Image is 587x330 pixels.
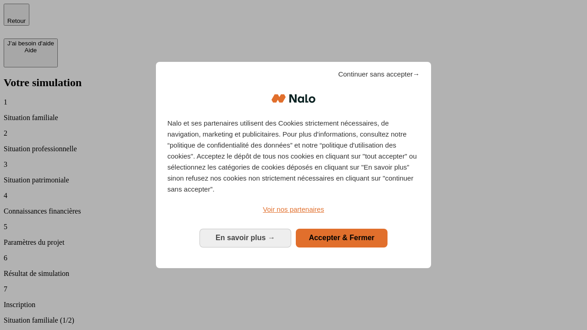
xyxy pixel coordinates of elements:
span: Accepter & Fermer [309,234,374,242]
button: En savoir plus: Configurer vos consentements [199,229,291,247]
span: En savoir plus → [216,234,275,242]
div: Bienvenue chez Nalo Gestion du consentement [156,62,431,268]
span: Voir nos partenaires [263,205,324,213]
img: Logo [271,85,316,112]
button: Accepter & Fermer: Accepter notre traitement des données et fermer [296,229,388,247]
a: Voir nos partenaires [167,204,420,215]
p: Nalo et ses partenaires utilisent des Cookies strictement nécessaires, de navigation, marketing e... [167,118,420,195]
span: Continuer sans accepter→ [338,69,420,80]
